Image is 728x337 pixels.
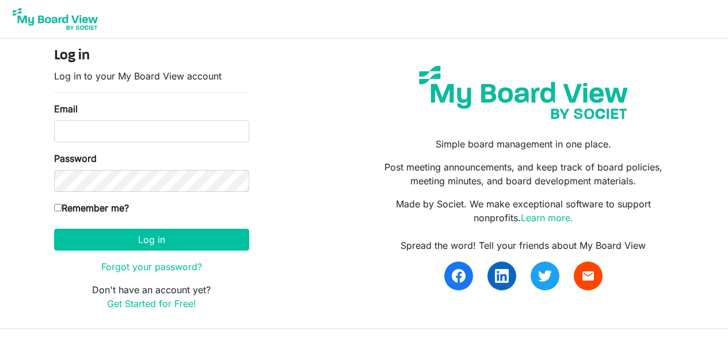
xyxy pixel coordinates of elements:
div: Spread the word! Tell your friends about My Board View [372,238,674,252]
a: email [574,262,603,290]
p: Log in to your My Board View account [54,69,249,83]
label: Email [54,102,78,116]
p: Simple board management in one place. [372,137,674,151]
label: Password [54,152,97,165]
a: Forgot your password? [101,261,202,272]
span: email [581,269,595,283]
h4: Log in [54,48,249,65]
p: Post meeting announcements, and keep track of board policies, meeting minutes, and board developm... [372,160,674,188]
img: My Board View Logo [9,5,101,33]
img: facebook.svg [452,269,466,283]
button: Log in [54,229,249,251]
img: linkedin.svg [495,269,509,283]
p: Don't have an account yet? [54,283,249,311]
input: Remember me? [54,204,62,211]
p: Made by Societ. We make exceptional software to support nonprofits. [372,197,674,225]
a: Learn more. [521,212,573,224]
img: my-board-view-societ.svg [410,57,636,128]
label: Remember me? [54,201,129,215]
img: twitter.svg [538,269,552,283]
a: Get Started for Free! [107,298,196,309]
